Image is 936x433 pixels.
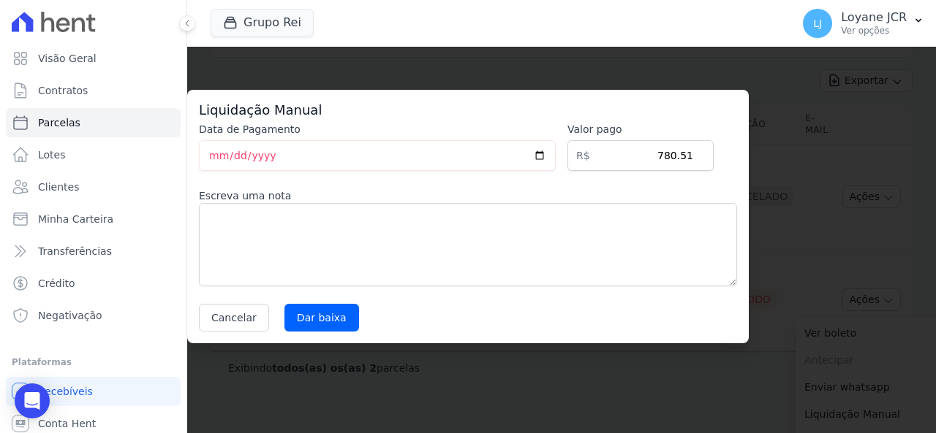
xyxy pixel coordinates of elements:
[38,244,112,258] span: Transferências
[199,122,556,137] label: Data de Pagamento
[15,383,50,418] div: Open Intercom Messenger
[6,237,181,266] a: Transferências
[38,384,93,399] span: Recebíveis
[813,18,822,28] span: LJ
[38,212,113,226] span: Minha Carteira
[841,10,907,25] p: Loyane JCR
[6,172,181,202] a: Clientes
[6,140,181,169] a: Lotes
[6,108,181,137] a: Parcelas
[38,416,96,431] span: Conta Hent
[6,269,181,298] a: Crédito
[12,353,175,371] div: Plataformas
[38,51,97,66] span: Visão Geral
[6,44,181,73] a: Visão Geral
[199,101,737,119] h3: Liquidação Manual
[6,377,181,406] a: Recebíveis
[38,308,102,323] span: Negativação
[6,76,181,105] a: Contratos
[199,188,737,203] label: Escreva uma nota
[841,25,907,37] p: Ver opções
[38,147,66,162] span: Lotes
[211,9,314,37] button: Grupo Rei
[38,115,80,130] span: Parcelas
[791,3,936,44] button: LJ Loyane JCR Ver opções
[38,83,88,98] span: Contratos
[6,204,181,234] a: Minha Carteira
[199,304,269,332] button: Cancelar
[6,301,181,330] a: Negativação
[284,304,359,332] input: Dar baixa
[38,180,79,194] span: Clientes
[567,122,714,137] label: Valor pago
[38,276,75,291] span: Crédito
